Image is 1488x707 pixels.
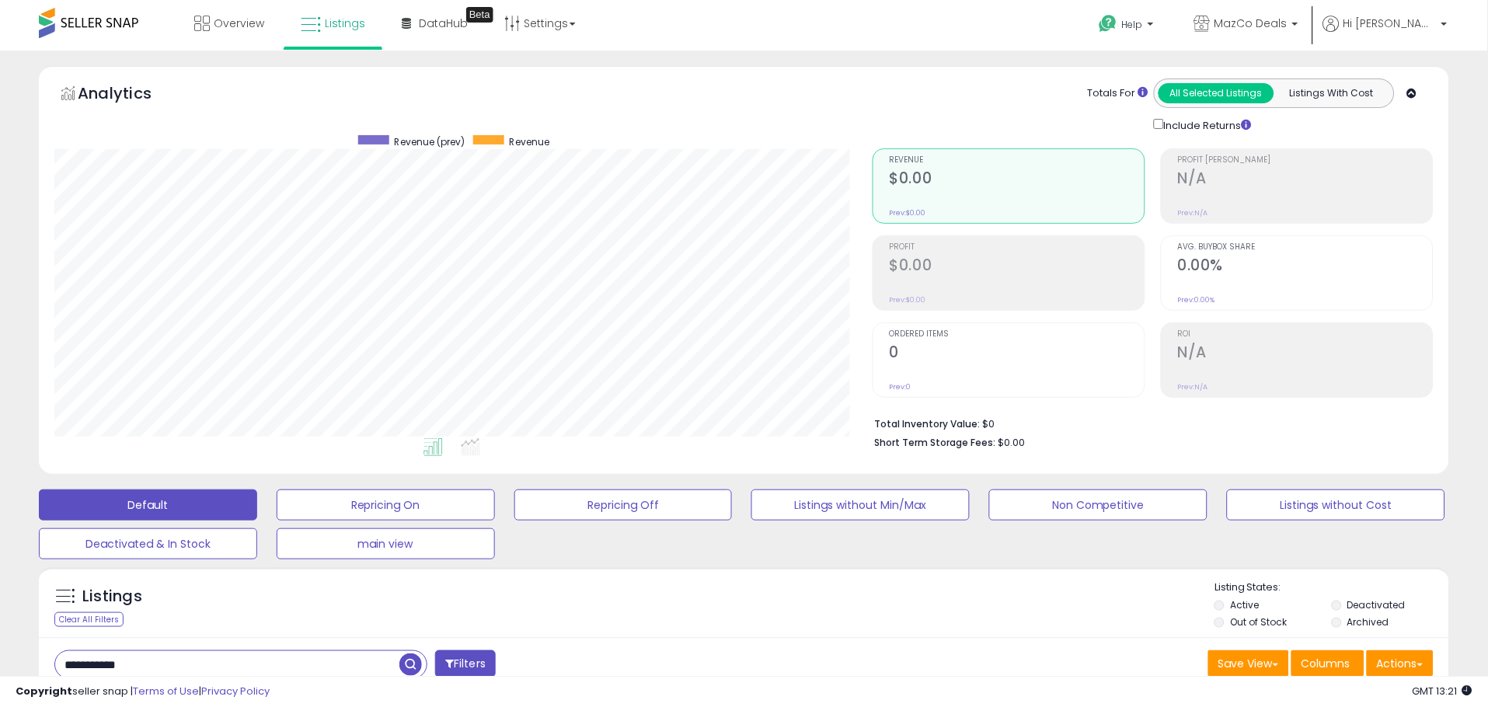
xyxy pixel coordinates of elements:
[54,612,124,627] div: Clear All Filters
[78,82,182,108] h5: Analytics
[510,135,550,148] span: Revenue
[989,489,1207,521] button: Non Competitive
[1178,330,1433,339] span: ROI
[1099,14,1118,33] i: Get Help
[1214,580,1449,595] p: Listing States:
[890,243,1145,252] span: Profit
[875,413,1422,432] li: $0
[16,684,270,699] div: seller snap | |
[1214,16,1288,31] span: MazCo Deals
[466,7,493,23] div: Tooltip anchor
[1367,650,1434,677] button: Actions
[435,650,496,677] button: Filters
[875,436,996,449] b: Short Term Storage Fees:
[325,16,365,31] span: Listings
[39,489,257,521] button: Default
[1178,169,1433,190] h2: N/A
[890,256,1145,277] h2: $0.00
[1159,83,1274,103] button: All Selected Listings
[514,489,733,521] button: Repricing Off
[1274,83,1389,103] button: Listings With Cost
[1087,2,1169,50] a: Help
[1178,382,1208,392] small: Prev: N/A
[998,435,1026,450] span: $0.00
[890,169,1145,190] h2: $0.00
[16,684,72,698] strong: Copyright
[751,489,970,521] button: Listings without Min/Max
[277,489,495,521] button: Repricing On
[1178,243,1433,252] span: Avg. Buybox Share
[1178,256,1433,277] h2: 0.00%
[1343,16,1437,31] span: Hi [PERSON_NAME]
[82,586,142,608] h5: Listings
[875,417,981,430] b: Total Inventory Value:
[1231,598,1260,611] label: Active
[1178,208,1208,218] small: Prev: N/A
[395,135,465,148] span: Revenue (prev)
[1347,598,1406,611] label: Deactivated
[1302,656,1350,671] span: Columns
[1178,343,1433,364] h2: N/A
[890,330,1145,339] span: Ordered Items
[39,528,257,559] button: Deactivated & In Stock
[1227,489,1445,521] button: Listings without Cost
[890,295,926,305] small: Prev: $0.00
[1231,615,1288,629] label: Out of Stock
[890,208,926,218] small: Prev: $0.00
[1323,16,1448,50] a: Hi [PERSON_NAME]
[214,16,264,31] span: Overview
[1142,116,1270,133] div: Include Returns
[1208,650,1289,677] button: Save View
[1413,684,1472,698] span: 2025-09-16 13:21 GMT
[1347,615,1389,629] label: Archived
[890,343,1145,364] h2: 0
[133,684,199,698] a: Terms of Use
[1291,650,1364,677] button: Columns
[1178,295,1215,305] small: Prev: 0.00%
[890,382,911,392] small: Prev: 0
[277,528,495,559] button: main view
[1122,18,1143,31] span: Help
[419,16,468,31] span: DataHub
[201,684,270,698] a: Privacy Policy
[1178,156,1433,165] span: Profit [PERSON_NAME]
[1088,86,1148,101] div: Totals For
[890,156,1145,165] span: Revenue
